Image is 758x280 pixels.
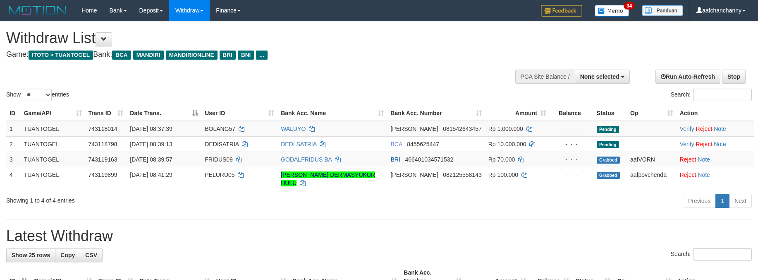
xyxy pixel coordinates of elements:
[6,228,752,244] h1: Latest Withdraw
[21,167,85,191] td: TUANTOGEL
[671,89,752,101] label: Search:
[12,252,50,258] span: Show 25 rows
[696,141,713,147] a: Reject
[55,248,80,262] a: Copy
[256,51,267,60] span: ...
[85,252,97,258] span: CSV
[281,156,332,163] a: GODALFRIDUS BA
[6,136,21,152] td: 2
[29,51,93,60] span: ITOTO > TUANTOGEL
[281,171,375,186] a: [PERSON_NAME] DERMASYUKUR HULU
[680,126,694,132] a: Verify
[205,156,233,163] span: FRIDUS09
[88,156,117,163] span: 743119163
[21,106,85,121] th: Game/API: activate to sort column ascending
[597,172,620,179] span: Grabbed
[201,106,277,121] th: User ID: activate to sort column ascending
[677,106,754,121] th: Action
[595,5,629,17] img: Button%20Memo.svg
[680,171,696,178] a: Reject
[21,152,85,167] td: TUANTOGEL
[485,106,550,121] th: Amount: activate to sort column ascending
[6,248,55,262] a: Show 25 rows
[677,152,754,167] td: ·
[677,167,754,191] td: ·
[130,126,172,132] span: [DATE] 08:37:39
[655,70,720,84] a: Run Auto-Refresh
[683,194,716,208] a: Previous
[130,171,172,178] span: [DATE] 08:41:29
[722,70,746,84] a: Stop
[21,89,52,101] select: Showentries
[80,248,103,262] a: CSV
[443,126,481,132] span: Copy 081542643457 to clipboard
[624,2,635,10] span: 34
[281,141,316,147] a: DEDI SATRIA
[488,126,523,132] span: Rp 1.000.000
[488,171,518,178] span: Rp 100.000
[88,171,117,178] span: 743119899
[553,155,590,164] div: - - -
[205,171,234,178] span: PELURU05
[593,106,627,121] th: Status
[390,156,400,163] span: BRI
[677,121,754,137] td: · ·
[488,156,515,163] span: Rp 70.000
[714,126,726,132] a: Note
[281,126,306,132] a: WALUYO
[6,51,497,59] h4: Game: Bank:
[205,141,239,147] span: DEDISATRIA
[60,252,75,258] span: Copy
[390,126,438,132] span: [PERSON_NAME]
[680,156,696,163] a: Reject
[693,248,752,261] input: Search:
[85,106,127,121] th: Trans ID: activate to sort column ascending
[387,106,485,121] th: Bank Acc. Number: activate to sort column ascending
[127,106,201,121] th: Date Trans.: activate to sort column descending
[390,141,402,147] span: BCA
[6,193,310,205] div: Showing 1 to 4 of 4 entries
[698,156,710,163] a: Note
[6,4,69,17] img: MOTION_logo.png
[698,171,710,178] a: Note
[405,156,453,163] span: Copy 466401034571532 to clipboard
[112,51,131,60] span: BCA
[550,106,593,121] th: Balance
[627,167,677,191] td: aafpovchenda
[277,106,387,121] th: Bank Acc. Name: activate to sort column ascending
[597,141,619,148] span: Pending
[677,136,754,152] td: · ·
[488,141,526,147] span: Rp 10.000.000
[680,141,694,147] a: Verify
[597,126,619,133] span: Pending
[133,51,164,60] span: MANDIRI
[6,106,21,121] th: ID
[671,248,752,261] label: Search:
[541,5,582,17] img: Feedback.jpg
[21,136,85,152] td: TUANTOGEL
[443,171,481,178] span: Copy 082125558143 to clipboard
[515,70,575,84] div: PGA Site Balance /
[130,156,172,163] span: [DATE] 08:39:57
[205,126,235,132] span: BOLANG57
[627,152,677,167] td: aafVORN
[553,171,590,179] div: - - -
[6,167,21,191] td: 4
[130,141,172,147] span: [DATE] 08:39:13
[714,141,726,147] a: Note
[553,140,590,148] div: - - -
[88,126,117,132] span: 743118014
[6,121,21,137] td: 1
[575,70,630,84] button: None selected
[693,89,752,101] input: Search:
[21,121,85,137] td: TUANTOGEL
[553,125,590,133] div: - - -
[6,152,21,167] td: 3
[407,141,439,147] span: Copy 8455625447 to clipboard
[390,171,438,178] span: [PERSON_NAME]
[580,73,619,80] span: None selected
[238,51,254,60] span: BNI
[6,89,69,101] label: Show entries
[627,106,677,121] th: Op: activate to sort column ascending
[642,5,683,16] img: panduan.png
